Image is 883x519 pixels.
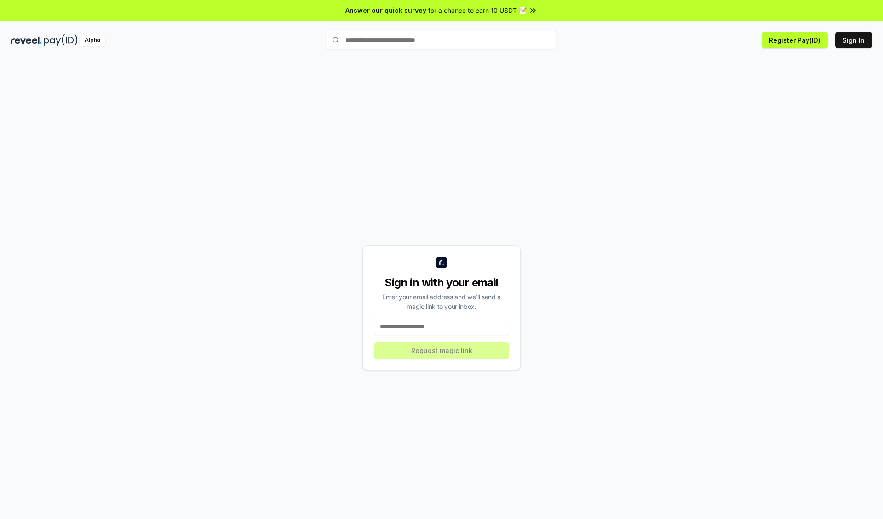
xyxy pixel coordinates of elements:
button: Sign In [835,32,872,48]
div: Alpha [80,34,105,46]
span: Answer our quick survey [345,6,426,15]
div: Enter your email address and we’ll send a magic link to your inbox. [374,292,509,311]
img: logo_small [436,257,447,268]
img: reveel_dark [11,34,42,46]
img: pay_id [44,34,78,46]
button: Register Pay(ID) [762,32,828,48]
div: Sign in with your email [374,275,509,290]
span: for a chance to earn 10 USDT 📝 [428,6,527,15]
